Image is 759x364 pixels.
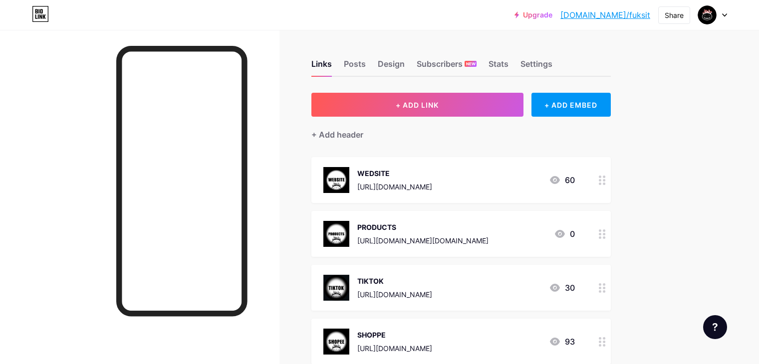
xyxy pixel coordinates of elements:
a: [DOMAIN_NAME]/fuksit [560,9,650,21]
button: + ADD LINK [311,93,523,117]
div: [URL][DOMAIN_NAME] [357,289,432,300]
a: Upgrade [514,11,552,19]
div: Stats [489,58,508,76]
div: Settings [520,58,552,76]
div: [URL][DOMAIN_NAME][DOMAIN_NAME] [357,235,489,246]
img: fuksit [698,5,717,24]
div: + ADD EMBED [531,93,611,117]
div: PRODUCTS [357,222,489,232]
div: TIKTOK [357,276,432,286]
div: Design [378,58,405,76]
span: + ADD LINK [396,101,439,109]
img: WEDSITE [323,167,349,193]
img: SHOPPE [323,329,349,355]
div: 30 [549,282,575,294]
img: PRODUCTS [323,221,349,247]
div: 0 [554,228,575,240]
div: 93 [549,336,575,348]
div: Links [311,58,332,76]
div: WEDSITE [357,168,432,179]
div: SHOPPE [357,330,432,340]
span: NEW [466,61,476,67]
div: Posts [344,58,366,76]
div: [URL][DOMAIN_NAME] [357,343,432,354]
div: 60 [549,174,575,186]
div: Share [665,10,684,20]
div: Subscribers [417,58,477,76]
img: TIKTOK [323,275,349,301]
div: [URL][DOMAIN_NAME] [357,182,432,192]
div: + Add header [311,129,363,141]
